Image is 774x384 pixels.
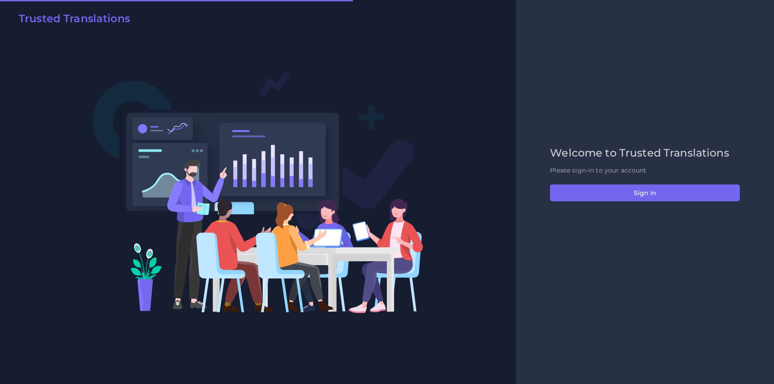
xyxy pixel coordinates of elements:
h2: Trusted Translations [19,12,130,25]
p: Please sign-in to your account [550,166,740,175]
a: Trusted Translations [12,12,130,28]
h2: Welcome to Trusted Translations [550,147,740,160]
button: Sign in [550,184,740,201]
img: Login V2 [92,71,424,313]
